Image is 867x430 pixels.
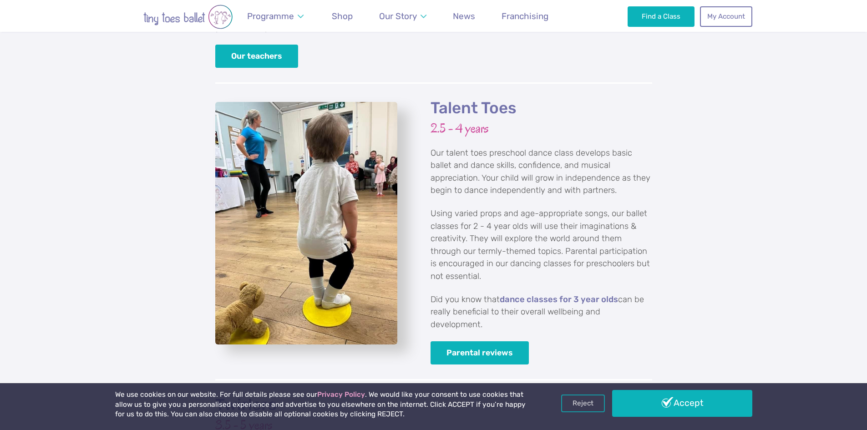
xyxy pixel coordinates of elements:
[497,5,553,27] a: Franchising
[700,6,752,26] a: My Account
[431,293,652,331] p: Did you know that can be really beneficial to their overall wellbeing and development.
[215,45,299,68] a: Our teachers
[243,5,308,27] a: Programme
[115,5,261,29] img: tiny toes ballet
[500,295,618,304] a: dance classes for 3 year olds
[375,5,431,27] a: Our Story
[317,390,365,399] a: Privacy Policy
[332,11,353,21] span: Shop
[561,395,605,412] a: Reject
[431,341,529,364] a: Parental reviews
[628,6,695,26] a: Find a Class
[431,98,652,118] h2: Talent Toes
[247,11,294,21] span: Programme
[115,390,529,420] p: We use cookies on our website. For full details please see our . We would like your consent to us...
[215,102,397,344] a: View full-size image
[328,5,357,27] a: Shop
[502,11,548,21] span: Franchising
[431,120,652,137] h3: 2.5 - 4 years
[431,147,652,197] p: Our talent toes preschool dance class develops basic ballet and dance skills, confidence, and mus...
[431,207,652,283] p: Using varied props and age-appropriate songs, our ballet classes for 2 - 4 year olds will use the...
[612,390,752,416] a: Accept
[379,11,417,21] span: Our Story
[453,11,475,21] span: News
[449,5,480,27] a: News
